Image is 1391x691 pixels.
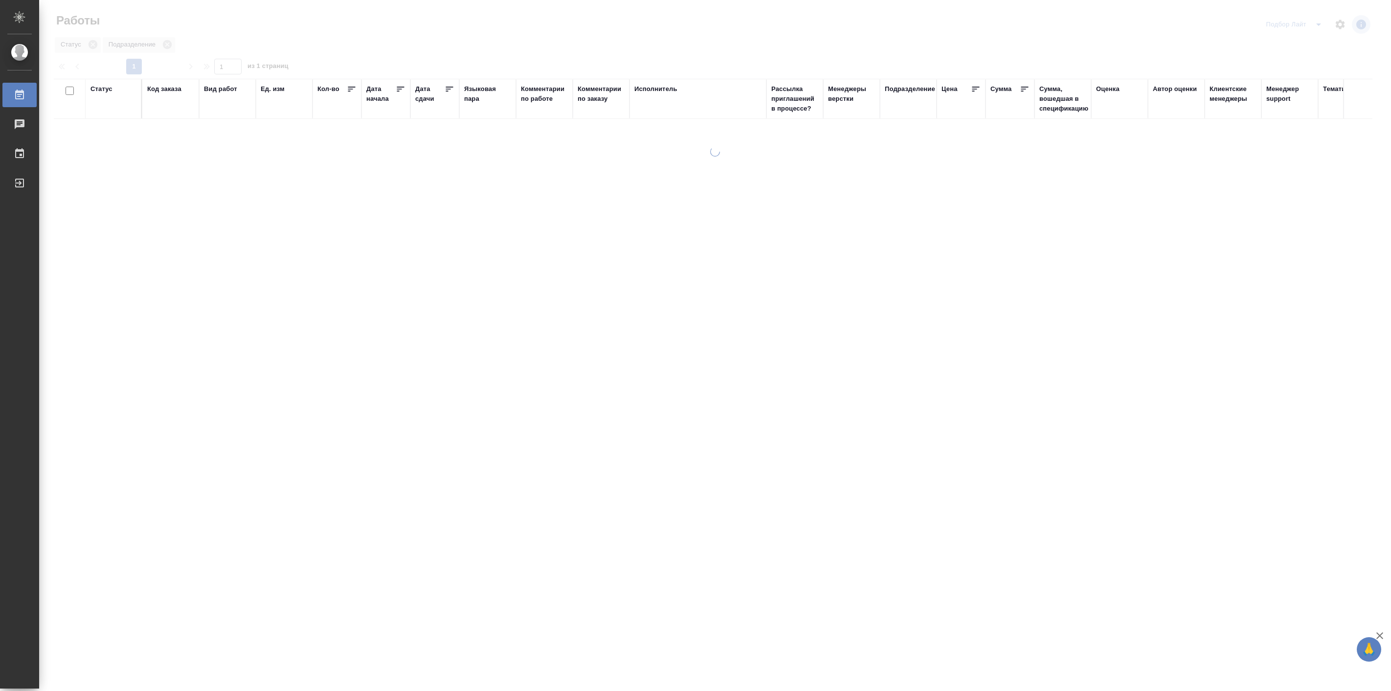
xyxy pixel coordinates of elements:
div: Комментарии по заказу [578,84,625,104]
div: Цена [942,84,958,94]
div: Тематика [1323,84,1352,94]
div: Рассылка приглашений в процессе? [771,84,818,114]
div: Дата сдачи [415,84,445,104]
div: Исполнитель [634,84,677,94]
div: Кол-во [317,84,339,94]
div: Языковая пара [464,84,511,104]
div: Вид работ [204,84,237,94]
div: Сумма [990,84,1011,94]
div: Код заказа [147,84,181,94]
div: Комментарии по работе [521,84,568,104]
span: 🙏 [1361,639,1377,660]
button: 🙏 [1357,637,1381,662]
div: Автор оценки [1153,84,1197,94]
div: Ед. изм [261,84,285,94]
div: Статус [90,84,112,94]
div: Дата начала [366,84,396,104]
div: Менеджеры верстки [828,84,875,104]
div: Оценка [1096,84,1120,94]
div: Сумма, вошедшая в спецификацию [1039,84,1088,114]
div: Менеджер support [1266,84,1313,104]
div: Клиентские менеджеры [1210,84,1256,104]
div: Подразделение [885,84,935,94]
